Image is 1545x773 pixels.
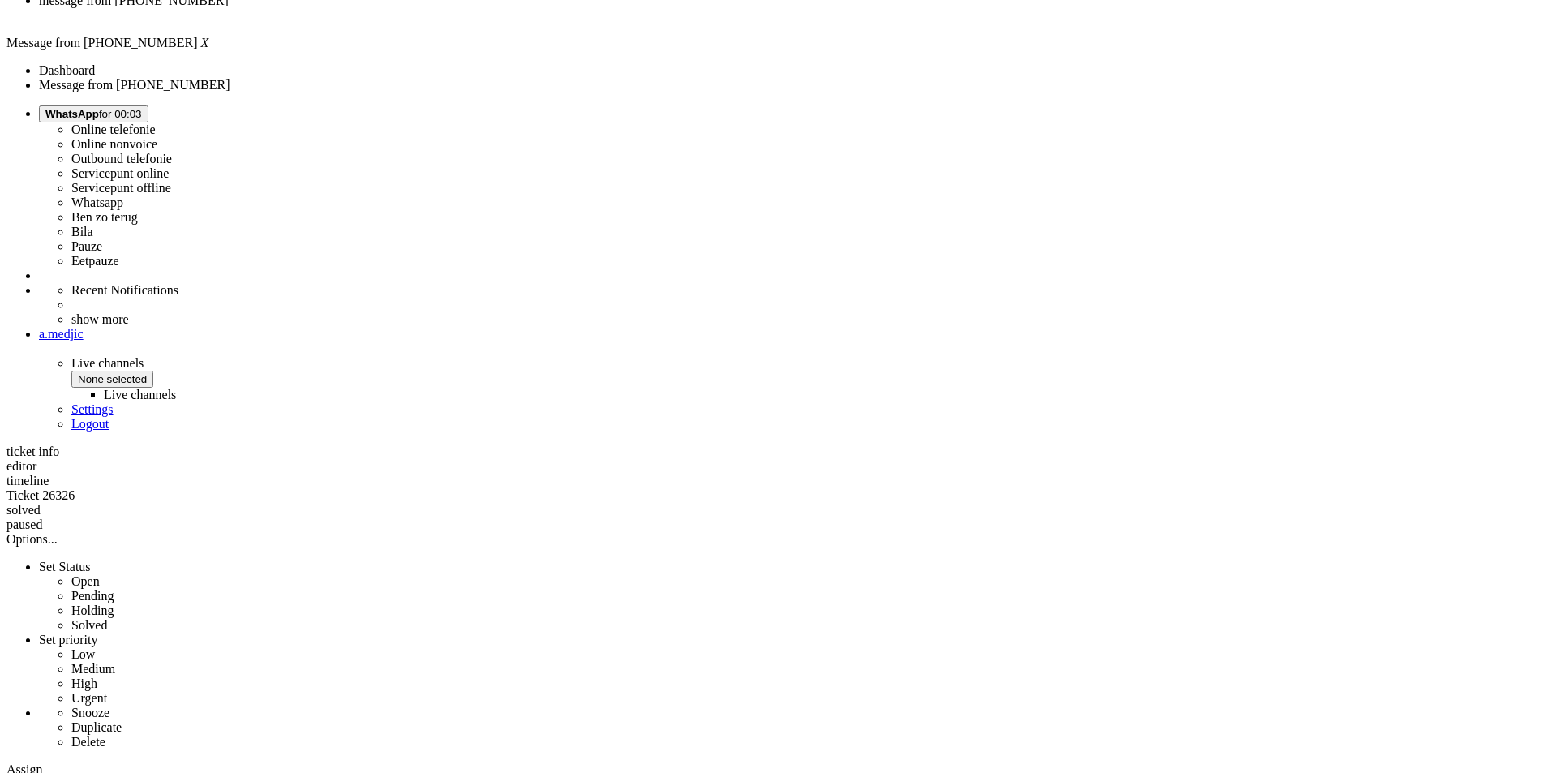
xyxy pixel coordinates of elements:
li: Delete [71,735,1539,749]
label: Live channels [104,388,176,402]
li: Duplicate [71,720,1539,735]
span: Pending [71,589,114,603]
span: Holding [71,603,114,617]
label: Online nonvoice [71,137,157,151]
label: Eetpauze [71,254,119,268]
div: paused [6,517,1539,532]
li: Dashboard [39,63,1539,78]
li: Holding [71,603,1539,618]
span: High [71,676,97,690]
div: solved [6,503,1539,517]
ul: Set Status [39,574,1539,633]
ul: Set priority [39,647,1539,706]
span: Set priority [39,633,97,646]
div: ticket info [6,444,1539,459]
span: for 00:03 [45,108,142,120]
span: Message from [PHONE_NUMBER] [6,36,198,49]
label: Whatsapp [71,195,123,209]
label: Servicepunt online [71,166,169,180]
li: High [71,676,1539,691]
a: Logout [71,417,109,431]
span: Live channels [71,356,1539,402]
span: Urgent [71,691,107,705]
li: Low [71,647,1539,662]
button: None selected [71,371,153,388]
a: show more [71,312,129,326]
li: WhatsAppfor 00:03 Online telefonieOnline nonvoiceOutbound telefonieServicepunt onlineServicepunt ... [39,105,1539,268]
span: Duplicate [71,720,122,734]
label: Online telefonie [71,122,156,136]
li: Set priority [39,633,1539,706]
li: Set Status [39,560,1539,633]
div: Options... [6,532,1539,547]
span: Low [71,647,95,661]
label: Ben zo terug [71,210,138,224]
div: Ticket 26326 [6,488,1539,503]
span: WhatsApp [45,108,99,120]
li: Solved [71,618,1539,633]
a: Settings [71,402,114,416]
body: Rich Text Area. Press ALT-0 for help. [6,6,237,35]
li: Medium [71,662,1539,676]
li: Urgent [71,691,1539,706]
label: Outbound telefonie [71,152,172,165]
li: Pending [71,589,1539,603]
li: Snooze [71,706,1539,720]
i: X [201,36,209,49]
div: editor [6,459,1539,474]
li: Recent Notifications [71,283,1539,298]
span: Solved [71,618,107,632]
span: Open [71,574,100,588]
label: Pauze [71,239,102,253]
div: Close tab [39,8,1539,23]
span: Medium [71,662,115,676]
div: timeline [6,474,1539,488]
span: Snooze [71,706,109,719]
a: a.medjic [39,327,1539,341]
button: WhatsAppfor 00:03 [39,105,148,122]
span: Set Status [39,560,91,573]
span: None selected [78,373,147,385]
li: Open [71,574,1539,589]
span: Delete [71,735,105,749]
label: Servicepunt offline [71,181,171,195]
label: Bila [71,225,93,238]
li: Message from [PHONE_NUMBER] [39,78,1539,92]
